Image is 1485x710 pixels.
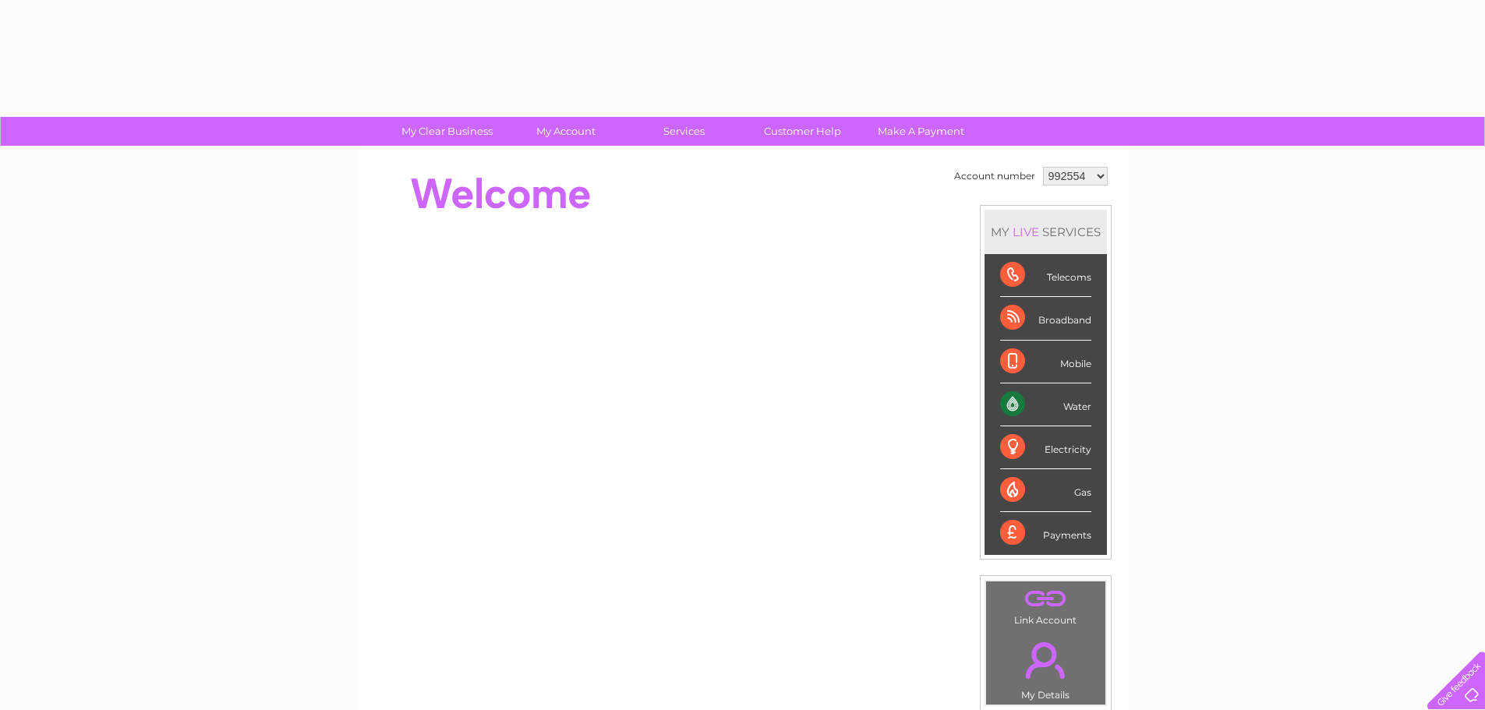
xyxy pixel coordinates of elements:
[985,629,1106,705] td: My Details
[738,117,867,146] a: Customer Help
[383,117,511,146] a: My Clear Business
[1000,297,1091,340] div: Broadband
[501,117,630,146] a: My Account
[1000,426,1091,469] div: Electricity
[985,210,1107,254] div: MY SERVICES
[950,163,1039,189] td: Account number
[1000,469,1091,512] div: Gas
[985,581,1106,630] td: Link Account
[1000,512,1091,554] div: Payments
[1000,341,1091,383] div: Mobile
[857,117,985,146] a: Make A Payment
[990,633,1101,687] a: .
[1000,383,1091,426] div: Water
[1000,254,1091,297] div: Telecoms
[990,585,1101,613] a: .
[1009,224,1042,239] div: LIVE
[620,117,748,146] a: Services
